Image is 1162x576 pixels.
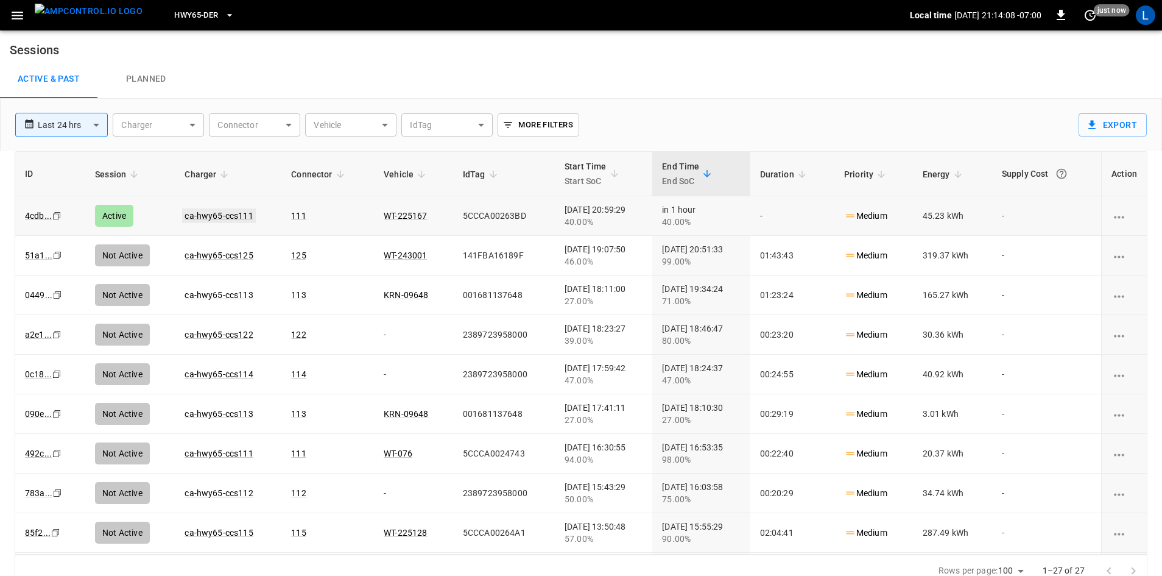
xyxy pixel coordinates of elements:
div: Supply Cost [1002,163,1091,185]
div: profile-icon [1136,5,1155,25]
div: [DATE] 18:24:37 [662,362,740,386]
span: Session [95,167,142,182]
td: 01:43:43 [750,236,834,276]
div: 99.00% [662,255,740,268]
p: Medium [844,447,887,460]
div: copy [52,288,64,302]
img: ampcontrol.io logo [35,4,143,19]
div: Not Active [95,443,150,464]
div: [DATE] 13:50:48 [565,521,643,545]
a: 112 [291,488,306,498]
div: Not Active [95,403,150,425]
div: [DATE] 18:23:27 [565,322,643,347]
div: [DATE] 15:55:29 [662,521,740,545]
div: 90.00% [662,533,740,545]
div: 40.00% [662,216,740,228]
p: Medium [844,249,887,262]
a: 114 [291,369,306,379]
div: 27.00% [662,414,740,426]
div: [DATE] 18:11:00 [565,283,643,307]
td: 20.37 kWh [913,434,992,474]
p: Medium [844,408,887,421]
span: Energy [923,167,966,182]
td: 2389723958000 [453,315,555,355]
a: 111 [291,449,306,458]
a: 125 [291,251,306,260]
td: 34.74 kWh [913,474,992,513]
div: Last 24 hrs [38,113,108,137]
p: Start SoC [565,174,607,188]
div: [DATE] 17:59:42 [565,362,643,386]
a: ca-hwy65-ccs114 [185,369,253,379]
div: copy [50,526,62,539]
a: ca-hwy65-ccs111 [185,449,253,458]
div: 27.00% [565,414,643,426]
div: Start Time [565,159,607,188]
p: Medium [844,289,887,302]
div: Not Active [95,482,150,504]
td: - [750,196,834,236]
div: 39.00% [565,335,643,347]
a: ca-hwy65-ccs112 [185,488,253,498]
div: [DATE] 16:30:55 [565,441,643,466]
a: 4cdb... [25,211,52,221]
div: 98.00% [662,453,740,466]
td: 45.23 kWh [913,196,992,236]
div: [DATE] 20:59:29 [565,204,643,228]
td: - [992,355,1101,394]
div: copy [52,249,64,262]
p: End SoC [662,174,699,188]
p: [DATE] 21:14:08 -07:00 [954,9,1041,21]
span: IdTag [463,167,501,182]
div: charging session options [1111,408,1137,420]
a: 0449... [25,290,52,300]
a: 122 [291,330,306,340]
div: charging session options [1111,527,1137,539]
div: [DATE] 18:10:30 [662,402,740,426]
div: 75.00% [662,493,740,505]
div: End Time [662,159,699,188]
div: copy [51,407,63,421]
td: 5CCCA0024743 [453,434,555,474]
div: Not Active [95,244,150,266]
button: More Filters [498,113,579,137]
td: - [992,236,1101,276]
td: - [992,276,1101,315]
a: ca-hwy65-ccs122 [185,330,253,340]
div: 50.00% [565,493,643,505]
a: WT-225128 [384,528,427,538]
div: Not Active [95,522,150,544]
div: charging session options [1111,368,1137,380]
td: 00:22:40 [750,434,834,474]
td: - [992,315,1101,355]
td: 00:23:20 [750,315,834,355]
div: charging session options [1111,329,1137,341]
span: just now [1094,4,1130,16]
td: 5CCCA00264A1 [453,513,555,553]
div: in 1 hour [662,204,740,228]
div: copy [51,447,63,460]
a: ca-hwy65-ccs115 [185,528,253,538]
a: KRN-09648 [384,409,428,419]
a: 0c18... [25,369,52,379]
div: Not Active [95,324,150,346]
div: [DATE] 17:41:11 [565,402,643,426]
a: 115 [291,528,306,538]
div: Active [95,205,133,227]
td: 00:24:55 [750,355,834,394]
a: 113 [291,409,306,419]
td: 319.37 kWh [913,236,992,276]
button: Export [1079,113,1147,137]
td: 30.36 kWh [913,315,992,355]
a: ca-hwy65-ccs111 [182,208,255,223]
a: KRN-09648 [384,290,428,300]
a: ca-hwy65-ccs125 [185,251,253,260]
div: Not Active [95,284,150,306]
td: - [374,355,453,394]
td: - [992,434,1101,474]
td: 165.27 kWh [913,276,992,315]
div: 46.00% [565,255,643,268]
div: charging session options [1111,447,1137,460]
p: Medium [844,368,887,381]
a: WT-076 [384,449,412,458]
